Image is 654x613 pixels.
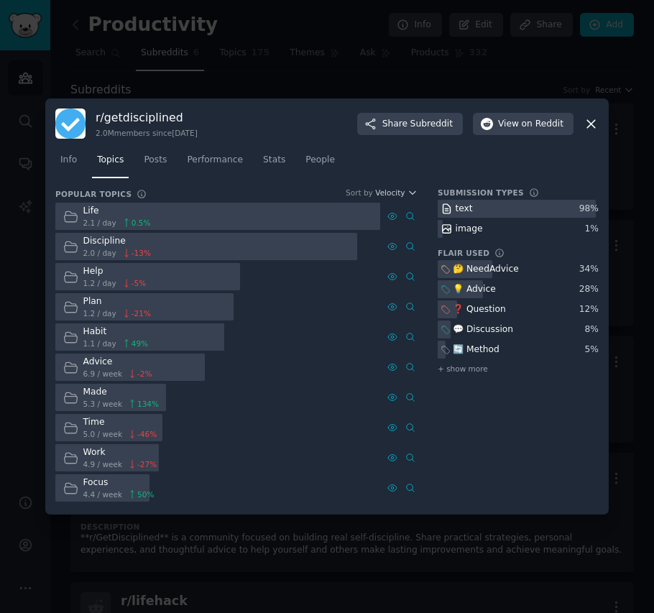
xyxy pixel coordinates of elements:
span: 0.5 % [132,218,151,228]
div: Discipline [83,235,151,248]
span: Stats [263,154,285,167]
div: 34 % [579,263,599,276]
a: People [300,149,340,178]
span: 134 % [137,399,159,409]
button: Velocity [375,188,418,198]
div: 🤔 NeedAdvice [453,263,519,276]
h3: Submission Types [438,188,524,198]
span: Performance [187,154,243,167]
span: -5 % [132,278,146,288]
button: Viewon Reddit [473,113,574,136]
div: Time [83,416,157,429]
h3: Flair Used [438,248,489,258]
span: 4.9 / week [83,459,123,469]
div: 🔄 Method [453,344,499,356]
a: Info [55,149,82,178]
span: 49 % [132,338,148,349]
div: 💬 Discussion [453,323,513,336]
div: 2.0M members since [DATE] [96,128,198,138]
div: 12 % [579,303,599,316]
div: Work [83,446,157,459]
span: 2.0 / day [83,248,116,258]
span: -21 % [132,308,151,318]
span: Topics [97,154,124,167]
span: -46 % [137,429,157,439]
div: 💡 Advice [453,283,496,296]
span: Subreddit [410,118,453,131]
div: image [456,223,483,236]
div: Plan [83,295,151,308]
span: -13 % [132,248,151,258]
span: on Reddit [522,118,563,131]
div: Sort by [346,188,373,198]
a: Performance [182,149,248,178]
a: Posts [139,149,172,178]
span: 5.3 / week [83,399,123,409]
h3: Popular Topics [55,189,132,199]
span: 5.0 / week [83,429,123,439]
span: View [498,118,563,131]
div: Habit [83,326,149,338]
span: Velocity [375,188,405,198]
div: Made [83,386,160,399]
span: 2.1 / day [83,218,116,228]
div: 1 % [585,223,599,236]
span: 50 % [137,489,154,499]
div: Help [83,265,147,278]
button: ShareSubreddit [357,113,463,136]
span: 6.9 / week [83,369,123,379]
div: ❓ Question [453,303,506,316]
div: Life [83,205,151,218]
div: text [456,203,473,216]
span: + show more [438,364,488,374]
span: Share [382,118,453,131]
h3: r/ getdisciplined [96,110,198,125]
a: Topics [92,149,129,178]
img: getdisciplined [55,109,86,139]
span: 1.1 / day [83,338,116,349]
span: 1.2 / day [83,308,116,318]
span: Posts [144,154,167,167]
div: Focus [83,476,155,489]
div: 8 % [585,323,599,336]
span: -2 % [137,369,152,379]
div: 28 % [579,283,599,296]
span: 1.2 / day [83,278,116,288]
span: 4.4 / week [83,489,123,499]
span: Info [60,154,77,167]
a: Stats [258,149,290,178]
span: -27 % [137,459,157,469]
span: People [305,154,335,167]
div: 98 % [579,203,599,216]
div: Advice [83,356,152,369]
div: 5 % [585,344,599,356]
